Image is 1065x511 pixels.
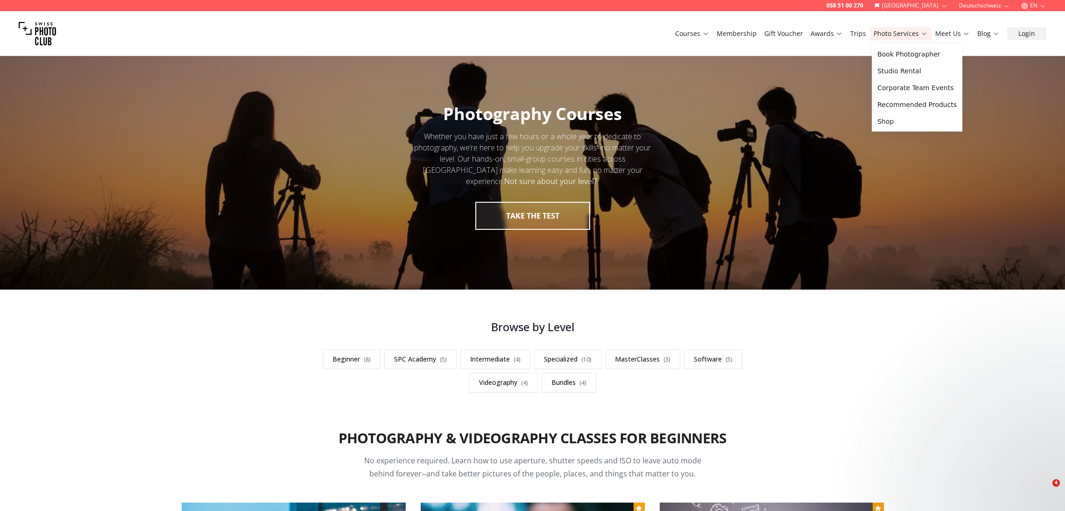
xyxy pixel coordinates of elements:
iframe: Intercom live chat [1033,479,1056,502]
a: Intermediate(4) [460,349,530,369]
a: Bundles(4) [542,373,596,392]
div: Whether you have just a few hours or a whole year to dedicate to photography, we’re here to help ... [406,131,660,187]
a: Photo Services [874,29,928,38]
a: 058 51 00 270 [826,2,863,9]
button: Awards [807,27,846,40]
span: No experience required. Learn how to use aperture, shutter speeds and ISO to leave auto mode behi... [364,455,701,479]
button: Membership [713,27,761,40]
a: Trips [850,29,866,38]
button: Photo Services [870,27,931,40]
a: Membership [717,29,757,38]
a: SPC Academy(5) [384,349,457,369]
a: Blog [977,29,1000,38]
button: take the test [475,202,590,230]
a: Gift Voucher [764,29,803,38]
button: Login [1007,27,1046,40]
span: ( 8 ) [364,355,371,363]
button: Blog [973,27,1003,40]
span: ( 4 ) [514,355,521,363]
a: Studio Rental [874,63,960,79]
a: Beginner(8) [323,349,381,369]
button: Courses [671,27,713,40]
span: ( 10 ) [581,355,592,363]
span: ( 5 ) [440,355,447,363]
a: Book Photographer [874,46,960,63]
a: Courses [675,29,709,38]
button: Gift Voucher [761,27,807,40]
span: ( 5 ) [726,355,733,363]
a: Awards [811,29,843,38]
span: ( 3 ) [663,355,670,363]
button: Trips [846,27,870,40]
span: Photography Courses [443,102,622,125]
h3: Browse by Level [301,319,764,334]
a: Corporate Team Events [874,79,960,96]
span: 4 [1052,479,1060,487]
a: Videography(4) [469,373,538,392]
h2: Photography & Videography Classes for Beginners [339,430,727,447]
a: Software(5) [684,349,742,369]
span: ( 4 ) [521,379,528,387]
a: Shop [874,113,960,130]
strong: Not sure about your level? [504,176,597,186]
span: ( 4 ) [579,379,586,387]
a: Recommended Products [874,96,960,113]
a: MasterClasses(3) [605,349,680,369]
button: Meet Us [931,27,973,40]
a: Specialized(10) [534,349,601,369]
a: Meet Us [935,29,970,38]
img: Swiss photo club [19,15,56,52]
